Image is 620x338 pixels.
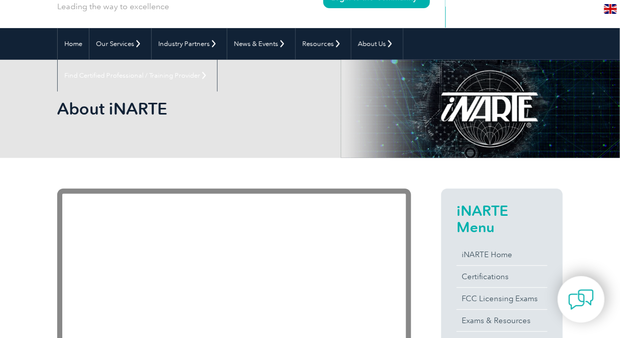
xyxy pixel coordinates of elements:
a: About Us [351,28,403,60]
a: Industry Partners [152,28,227,60]
a: Our Services [89,28,151,60]
img: contact-chat.png [568,287,594,312]
p: Leading the way to excellence [57,1,169,12]
a: FCC Licensing Exams [457,288,547,309]
h2: iNARTE Menu [457,202,547,235]
a: Home [58,28,89,60]
a: iNARTE Home [457,244,547,265]
a: Find Certified Professional / Training Provider [58,60,217,92]
img: en [604,4,617,14]
a: Exams & Resources [457,310,547,331]
a: Resources [296,28,351,60]
a: News & Events [227,28,295,60]
a: Certifications [457,266,547,287]
h2: About iNARTE [57,101,411,117]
